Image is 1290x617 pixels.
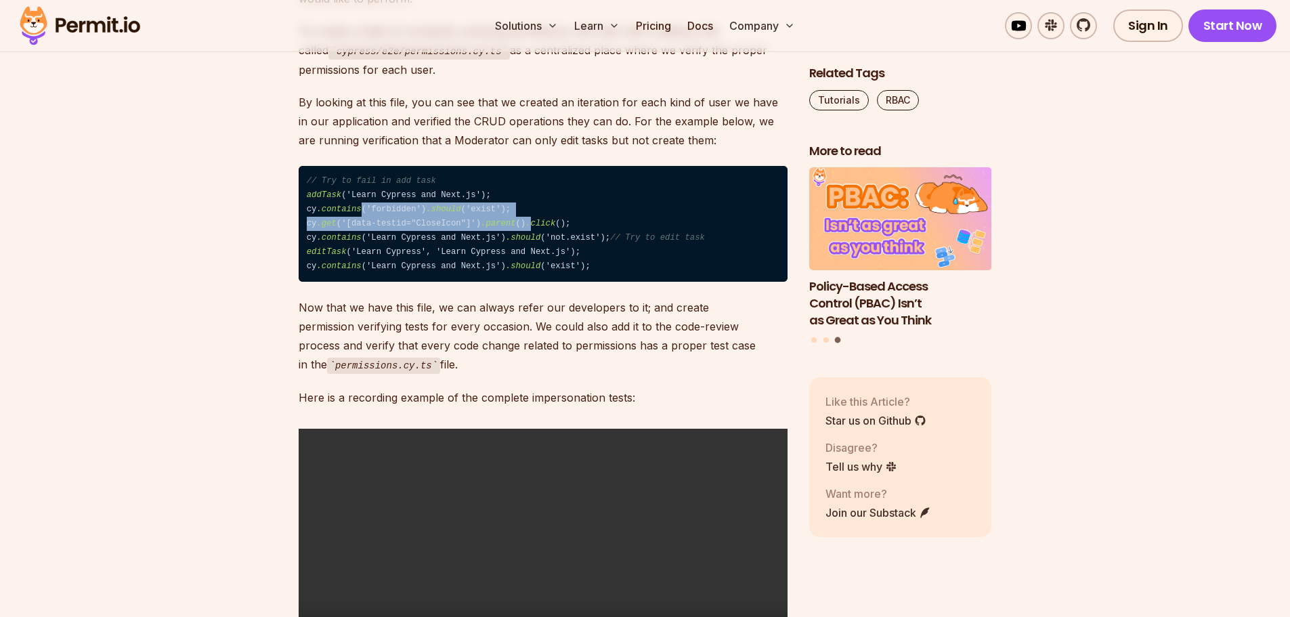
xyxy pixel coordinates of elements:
[506,233,540,242] span: .should
[809,168,992,329] li: 3 of 3
[809,168,992,329] a: Policy-Based Access Control (PBAC) Isn’t as Great as You ThinkPolicy-Based Access Control (PBAC) ...
[610,233,705,242] span: // Try to edit task
[307,247,347,257] span: editTask
[724,12,800,39] button: Company
[525,219,555,228] span: .click
[299,93,788,150] p: By looking at this file, you can see that we created an iteration for each kind of user we have i...
[327,358,441,374] code: permissions.cy.ts
[490,12,563,39] button: Solutions
[307,190,341,200] span: addTask
[299,166,788,282] code: ('Learn Cypress and Next.js'); cy ('forbidden') ('exist'); cy ('[data-testid="CloseIcon"]') () ()...
[825,505,931,521] a: Join our Substack
[809,143,992,160] h2: More to read
[481,219,515,228] span: .parent
[307,176,436,186] span: // Try to fail in add task
[825,393,926,410] p: Like this Article?
[835,337,841,343] button: Go to slide 3
[506,261,540,271] span: .should
[809,90,869,110] a: Tutorials
[299,388,788,407] p: Here is a recording example of the complete impersonation tests:
[825,440,897,456] p: Disagree?
[1113,9,1183,42] a: Sign In
[569,12,625,39] button: Learn
[630,12,676,39] a: Pricing
[877,90,919,110] a: RBAC
[316,205,361,214] span: .contains
[316,261,361,271] span: .contains
[1188,9,1277,42] a: Start Now
[809,278,992,328] h3: Policy-Based Access Control (PBAC) Isn’t as Great as You Think
[811,337,817,343] button: Go to slide 1
[823,337,829,343] button: Go to slide 2
[426,205,460,214] span: .should
[316,219,336,228] span: .get
[14,3,146,49] img: Permit logo
[299,298,788,375] p: Now that we have this file, we can always refer our developers to it; and create permission verif...
[316,233,361,242] span: .contains
[809,168,992,345] div: Posts
[809,168,992,271] img: Policy-Based Access Control (PBAC) Isn’t as Great as You Think
[809,65,992,82] h2: Related Tags
[825,459,897,475] a: Tell us why
[825,412,926,429] a: Star us on Github
[825,486,931,502] p: Want more?
[682,12,718,39] a: Docs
